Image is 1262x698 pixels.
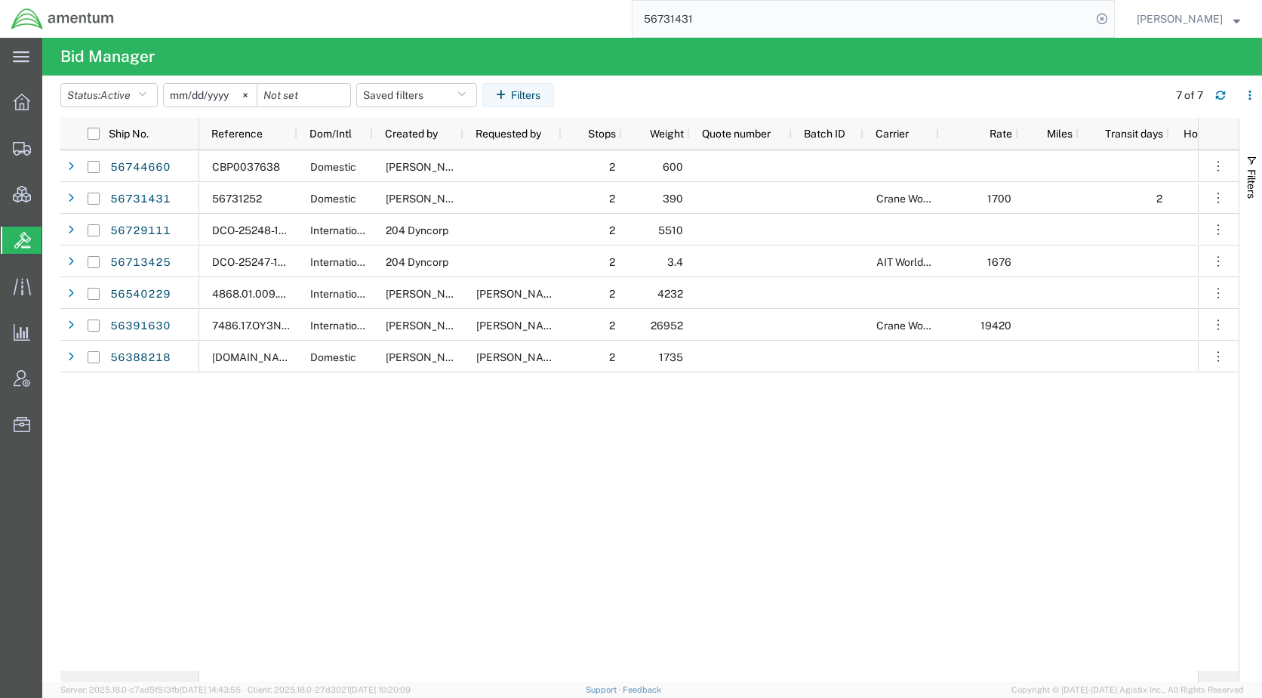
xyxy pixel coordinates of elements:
[212,320,382,332] span: 7486.17.OY3NON.FINONRE.F4538
[60,38,155,76] h4: Bid Manager
[1137,11,1223,27] span: Kent Gilman
[1091,128,1163,140] span: Transit days
[609,320,615,332] span: 2
[476,320,562,332] span: Samuel Roberts
[386,193,472,205] span: Kent Gilman
[386,288,472,300] span: Amenew Masho
[257,84,350,107] input: Not set
[634,128,684,140] span: Weight
[482,83,554,107] button: Filters
[310,351,356,363] span: Domestic
[876,320,959,332] span: Crane Worldwide
[876,256,946,268] span: AIT Worldwide
[212,351,298,363] span: 3566.07.0152.CUAS.CUAS.5000.CF
[385,128,438,140] span: Created by
[667,256,683,268] span: 3.4
[386,320,472,332] span: Jason Champagne
[386,351,472,363] span: Cristina Shepherd
[310,161,356,173] span: Domestic
[609,161,615,173] span: 2
[212,224,311,236] span: DCO-25248-167794
[180,685,241,694] span: [DATE] 14:43:55
[109,346,171,370] a: 56388218
[109,156,171,180] a: 56744660
[109,219,171,243] a: 56729111
[1136,10,1241,28] button: [PERSON_NAME]
[586,685,623,694] a: Support
[212,193,262,205] span: 56731252
[1176,88,1203,103] div: 7 of 7
[651,320,683,332] span: 26952
[212,161,280,173] span: CBP0037638
[212,288,393,300] span: 4868.01.009.C.0007AA.EG.AMTODC
[310,320,372,332] span: International
[386,161,472,173] span: Steven Alcott
[659,351,683,363] span: 1735
[876,193,959,205] span: Crane Worldwide
[987,256,1011,268] span: 1676
[356,83,477,107] button: Saved filters
[1030,128,1073,140] span: Miles
[476,288,562,300] span: Amenew Masho
[1245,169,1257,199] span: Filters
[310,256,372,268] span: International
[476,351,562,363] span: Cristina Shepherd
[386,224,448,236] span: 204 Dyncorp
[60,83,158,107] button: Status:Active
[109,314,171,338] a: 56391630
[980,320,1011,332] span: 19420
[623,685,661,694] a: Feedback
[804,128,845,140] span: Batch ID
[211,128,263,140] span: Reference
[60,685,241,694] span: Server: 2025.18.0-c7ad5f513fb
[609,351,615,363] span: 2
[476,128,541,140] span: Requested by
[658,224,683,236] span: 5510
[609,224,615,236] span: 2
[633,1,1091,37] input: Search for shipment number, reference number
[609,193,615,205] span: 2
[876,128,909,140] span: Carrier
[310,288,372,300] span: International
[11,8,115,30] img: logo
[212,256,309,268] span: DCO-25247-167737
[109,251,171,275] a: 56713425
[109,283,171,307] a: 56540229
[663,193,683,205] span: 390
[657,288,683,300] span: 4232
[310,193,356,205] span: Domestic
[663,161,683,173] span: 600
[1184,128,1202,140] span: Hot
[109,187,171,212] a: 56731431
[109,128,149,140] span: Ship No.
[702,128,771,140] span: Quote number
[309,128,352,140] span: Dom/Intl
[1156,193,1162,205] span: 2
[609,256,615,268] span: 2
[310,224,372,236] span: International
[386,256,448,268] span: 204 Dyncorp
[987,193,1011,205] span: 1700
[248,685,411,694] span: Client: 2025.18.0-27d3021
[951,128,1012,140] span: Rate
[164,84,257,107] input: Not set
[574,128,616,140] span: Stops
[349,685,411,694] span: [DATE] 10:20:09
[100,89,131,101] span: Active
[1011,684,1244,696] span: Copyright © [DATE]-[DATE] Agistix Inc., All Rights Reserved
[609,288,615,300] span: 2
